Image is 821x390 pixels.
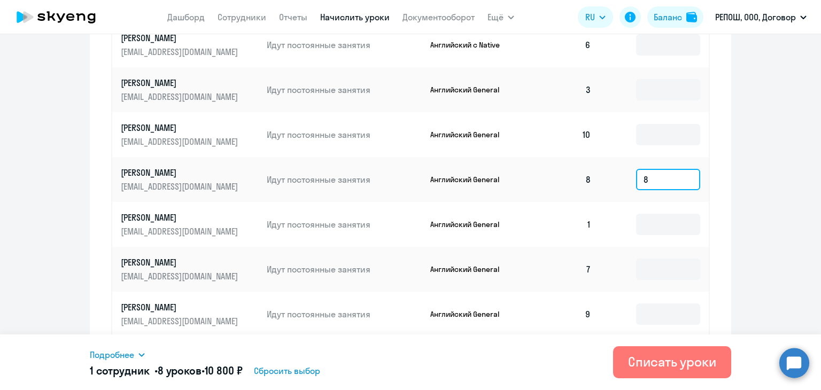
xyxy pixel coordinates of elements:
[121,270,241,282] p: [EMAIL_ADDRESS][DOMAIN_NAME]
[267,308,422,320] p: Идут постоянные занятия
[121,32,258,58] a: [PERSON_NAME][EMAIL_ADDRESS][DOMAIN_NAME]
[121,77,258,103] a: [PERSON_NAME][EMAIL_ADDRESS][DOMAIN_NAME]
[628,353,716,370] div: Списать уроки
[121,256,241,268] p: [PERSON_NAME]
[158,364,202,377] span: 8 уроков
[647,6,703,28] button: Балансbalance
[267,84,422,96] p: Идут постоянные занятия
[90,348,134,361] span: Подробнее
[525,292,600,337] td: 9
[715,11,796,24] p: РЕПОШ, ООО, Договор
[430,309,510,319] p: Английский General
[267,39,422,51] p: Идут постоянные занятия
[121,122,258,147] a: [PERSON_NAME][EMAIL_ADDRESS][DOMAIN_NAME]
[121,122,241,134] p: [PERSON_NAME]
[121,77,241,89] p: [PERSON_NAME]
[430,85,510,95] p: Английский General
[205,364,243,377] span: 10 800 ₽
[430,220,510,229] p: Английский General
[121,136,241,147] p: [EMAIL_ADDRESS][DOMAIN_NAME]
[487,6,514,28] button: Ещё
[90,363,242,378] h5: 1 сотрудник • •
[402,12,475,22] a: Документооборот
[267,129,422,141] p: Идут постоянные занятия
[320,12,390,22] a: Начислить уроки
[487,11,504,24] span: Ещё
[121,225,241,237] p: [EMAIL_ADDRESS][DOMAIN_NAME]
[525,22,600,67] td: 6
[121,32,241,44] p: [PERSON_NAME]
[121,181,241,192] p: [EMAIL_ADDRESS][DOMAIN_NAME]
[430,175,510,184] p: Английский General
[686,12,697,22] img: balance
[525,202,600,247] td: 1
[585,11,595,24] span: RU
[654,11,682,24] div: Баланс
[525,247,600,292] td: 7
[121,167,241,178] p: [PERSON_NAME]
[121,167,258,192] a: [PERSON_NAME][EMAIL_ADDRESS][DOMAIN_NAME]
[525,112,600,157] td: 10
[121,212,241,223] p: [PERSON_NAME]
[167,12,205,22] a: Дашборд
[613,346,731,378] button: Списать уроки
[254,364,320,377] span: Сбросить выбор
[279,12,307,22] a: Отчеты
[267,174,422,185] p: Идут постоянные занятия
[121,212,258,237] a: [PERSON_NAME][EMAIL_ADDRESS][DOMAIN_NAME]
[121,301,241,313] p: [PERSON_NAME]
[430,264,510,274] p: Английский General
[430,130,510,139] p: Английский General
[430,40,510,50] p: Английский с Native
[121,256,258,282] a: [PERSON_NAME][EMAIL_ADDRESS][DOMAIN_NAME]
[267,219,422,230] p: Идут постоянные занятия
[121,301,258,327] a: [PERSON_NAME][EMAIL_ADDRESS][DOMAIN_NAME]
[121,46,241,58] p: [EMAIL_ADDRESS][DOMAIN_NAME]
[710,4,812,30] button: РЕПОШ, ООО, Договор
[578,6,613,28] button: RU
[218,12,266,22] a: Сотрудники
[525,67,600,112] td: 3
[267,263,422,275] p: Идут постоянные занятия
[525,157,600,202] td: 8
[121,91,241,103] p: [EMAIL_ADDRESS][DOMAIN_NAME]
[121,315,241,327] p: [EMAIL_ADDRESS][DOMAIN_NAME]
